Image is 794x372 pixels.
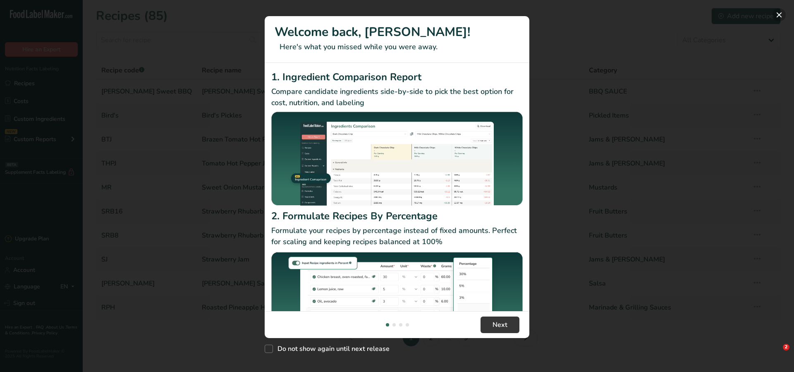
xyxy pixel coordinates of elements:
[271,112,523,206] img: Ingredient Comparison Report
[271,251,523,350] img: Formulate Recipes By Percentage
[481,317,519,333] button: Next
[273,345,390,353] span: Do not show again until next release
[493,320,507,330] span: Next
[275,23,519,41] h1: Welcome back, [PERSON_NAME]!
[271,209,523,223] h2: 2. Formulate Recipes By Percentage
[271,225,523,247] p: Formulate your recipes by percentage instead of fixed amounts. Perfect for scaling and keeping re...
[271,86,523,108] p: Compare candidate ingredients side-by-side to pick the best option for cost, nutrition, and labeling
[783,344,789,350] span: 2
[271,70,523,84] h2: 1. Ingredient Comparison Report
[766,344,786,364] iframe: Intercom live chat
[275,41,519,53] p: Here's what you missed while you were away.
